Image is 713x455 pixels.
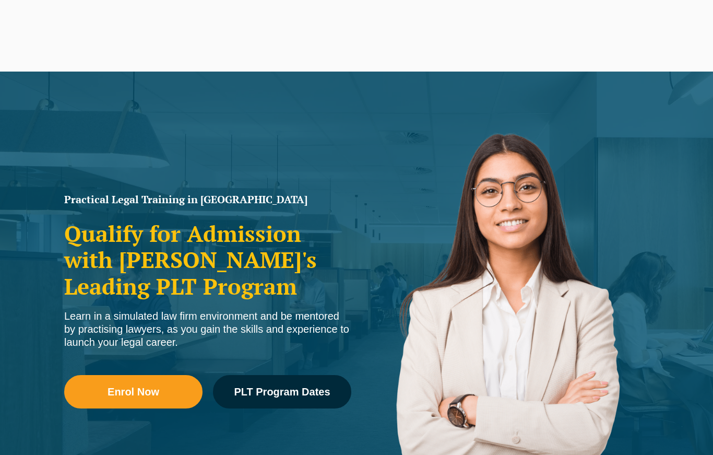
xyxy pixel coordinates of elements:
a: Enrol Now [64,375,203,409]
span: Enrol Now [108,387,159,397]
span: PLT Program Dates [234,387,330,397]
a: PLT Program Dates [213,375,351,409]
h1: Practical Legal Training in [GEOGRAPHIC_DATA] [64,194,351,205]
div: Learn in a simulated law firm environment and be mentored by practising lawyers, as you gain the ... [64,310,351,349]
h2: Qualify for Admission with [PERSON_NAME]'s Leading PLT Program [64,220,351,299]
